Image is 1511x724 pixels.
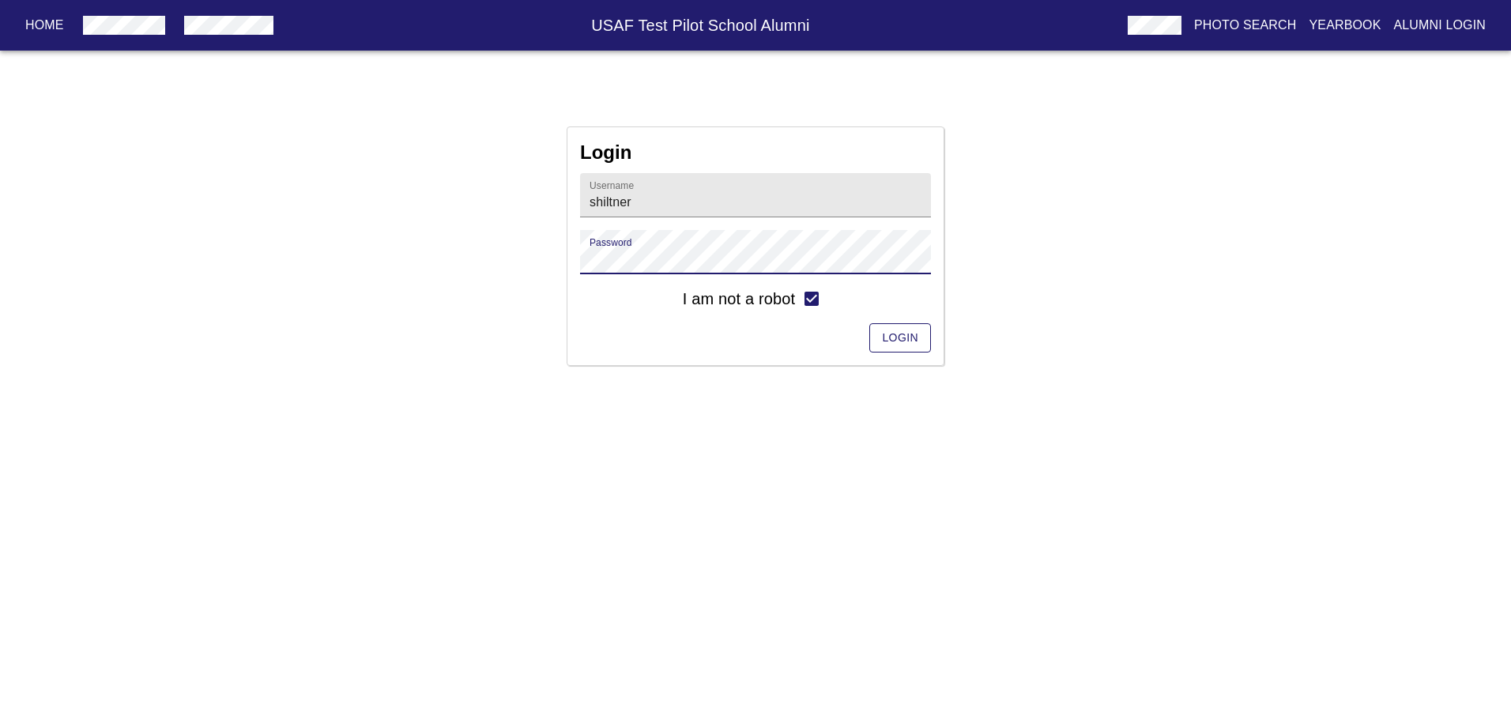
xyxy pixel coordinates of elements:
button: Login [869,323,931,353]
p: Home [25,16,64,35]
button: Photo Search [1188,11,1303,40]
p: Yearbook [1309,16,1381,35]
button: Yearbook [1302,11,1387,40]
h6: I am not a robot [683,286,795,311]
strong: Login [580,141,631,163]
span: Login [882,328,918,348]
p: Alumni Login [1394,16,1487,35]
button: Home [19,11,70,40]
p: Photo Search [1194,16,1297,35]
h6: USAF Test Pilot School Alumni [280,13,1121,38]
button: Alumni Login [1388,11,1493,40]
